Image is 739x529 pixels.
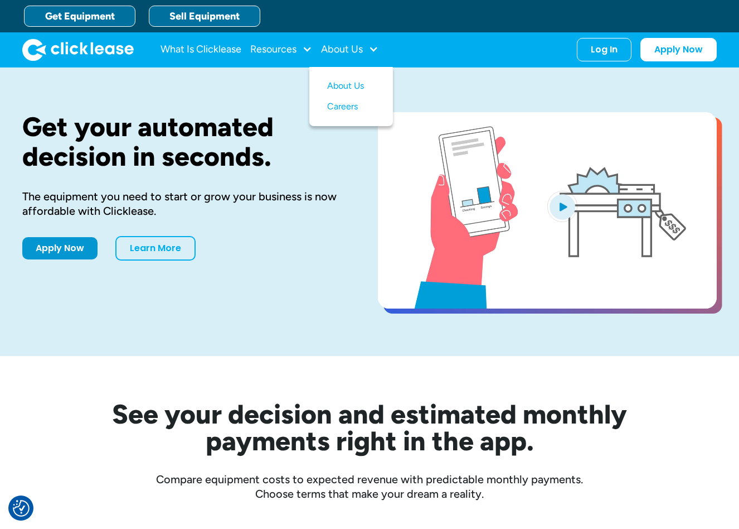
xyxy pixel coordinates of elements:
[327,97,375,117] a: Careers
[161,39,241,61] a: What Is Clicklease
[115,236,196,261] a: Learn More
[22,237,98,259] a: Apply Now
[13,500,30,517] img: Revisit consent button
[149,6,260,27] a: Sell Equipment
[309,67,393,126] nav: About Us
[547,191,577,222] img: Blue play button logo on a light blue circular background
[591,44,618,55] div: Log In
[22,39,134,61] img: Clicklease logo
[24,6,135,27] a: Get Equipment
[22,472,717,501] div: Compare equipment costs to expected revenue with predictable monthly payments. Choose terms that ...
[13,500,30,517] button: Consent Preferences
[321,39,378,61] div: About Us
[57,401,682,454] h2: See your decision and estimated monthly payments right in the app.
[22,112,342,171] h1: Get your automated decision in seconds.
[640,38,717,61] a: Apply Now
[22,189,342,218] div: The equipment you need to start or grow your business is now affordable with Clicklease.
[378,112,717,309] a: open lightbox
[327,76,375,97] a: About Us
[22,39,134,61] a: home
[250,39,312,61] div: Resources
